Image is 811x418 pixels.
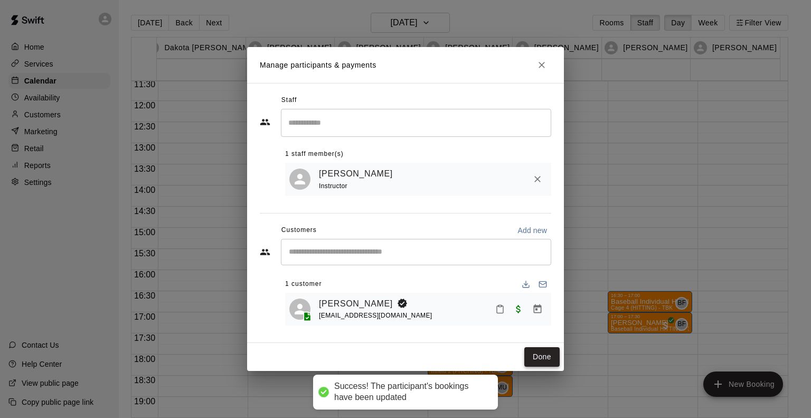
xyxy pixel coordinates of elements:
[397,298,408,309] svg: Booking Owner
[289,169,310,190] div: Mathew Ulrich
[289,299,310,320] div: Dan Escontrias
[319,167,393,181] a: [PERSON_NAME]
[319,182,347,190] span: Instructor
[532,55,551,75] button: Close
[281,92,297,109] span: Staff
[509,304,528,313] span: Paid with Credit
[513,222,551,239] button: Add new
[281,239,551,265] div: Start typing to search customers...
[260,60,376,71] p: Manage participants & payments
[517,225,547,236] p: Add new
[285,146,344,163] span: 1 staff member(s)
[491,300,509,318] button: Mark attendance
[319,312,432,319] span: [EMAIL_ADDRESS][DOMAIN_NAME]
[517,276,534,293] button: Download list
[260,247,270,257] svg: Customers
[285,276,322,293] span: 1 customer
[528,170,547,189] button: Remove
[524,347,560,367] button: Done
[260,117,270,127] svg: Staff
[334,381,487,403] div: Success! The participant's bookings have been updated
[319,297,393,311] a: [PERSON_NAME]
[534,276,551,293] button: Email participants
[528,300,547,319] button: Manage bookings & payment
[281,109,551,137] div: Search staff
[281,222,317,239] span: Customers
